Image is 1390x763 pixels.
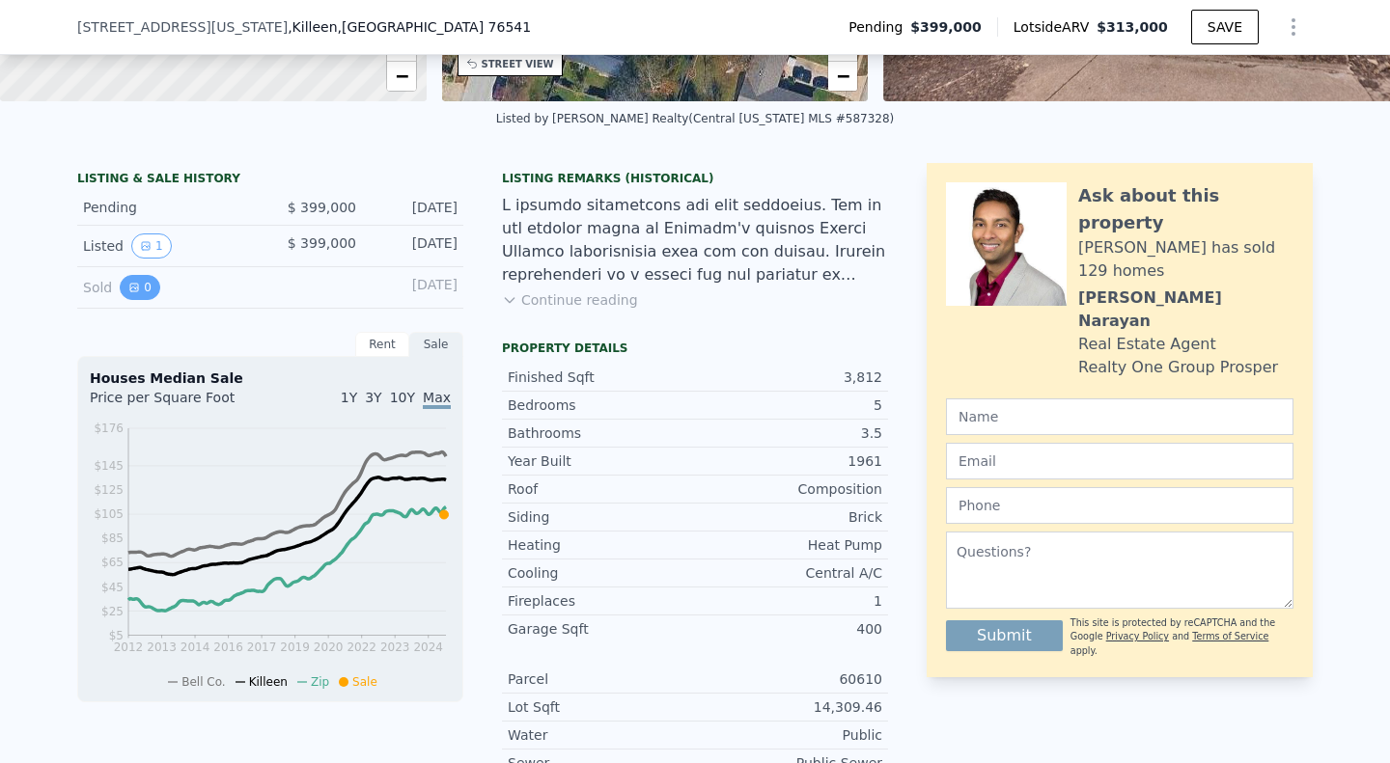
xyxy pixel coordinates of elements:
tspan: $125 [94,483,124,497]
div: 1 [695,591,882,611]
div: [DATE] [372,233,458,259]
span: $399,000 [910,17,982,37]
div: 60610 [695,669,882,689]
tspan: 2023 [380,640,410,654]
div: Property details [502,341,888,356]
input: Phone [946,487,1293,524]
a: Zoom out [387,62,416,91]
div: Ask about this property [1078,182,1293,236]
button: Show Options [1274,8,1313,46]
div: Realty One Group Prosper [1078,356,1278,379]
tspan: $85 [101,531,124,545]
tspan: 2016 [213,640,243,654]
div: 14,309.46 [695,697,882,717]
span: Pending [848,17,910,37]
div: Public [695,725,882,745]
span: 10Y [390,390,415,405]
div: Houses Median Sale [90,368,451,388]
tspan: 2014 [181,640,210,654]
div: Listed [83,233,255,259]
tspan: 2017 [247,640,277,654]
tspan: $105 [94,507,124,521]
div: 3.5 [695,423,882,443]
input: Email [946,443,1293,479]
div: LISTING & SALE HISTORY [77,171,463,190]
span: − [837,64,849,88]
a: Zoom out [828,62,857,91]
div: 3,812 [695,368,882,387]
span: Zip [311,675,329,689]
div: [PERSON_NAME] Narayan [1078,286,1293,333]
div: 400 [695,619,882,639]
tspan: 2024 [413,640,443,654]
div: [DATE] [372,275,458,300]
span: [STREET_ADDRESS][US_STATE] [77,17,288,37]
div: Central A/C [695,563,882,583]
tspan: $25 [101,605,124,618]
tspan: $176 [94,422,124,435]
a: Terms of Service [1192,631,1268,641]
div: [DATE] [372,198,458,217]
div: 1961 [695,451,882,471]
tspan: $65 [101,556,124,569]
div: Brick [695,507,882,527]
button: View historical data [131,233,172,259]
input: Name [946,398,1293,435]
div: Listed by [PERSON_NAME] Realty (Central [US_STATE] MLS #587328) [496,112,895,125]
div: Lot Sqft [508,697,695,717]
div: Water [508,725,695,745]
span: Killeen [249,675,288,689]
span: Max [423,390,451,409]
span: 1Y [341,390,357,405]
tspan: $5 [109,629,124,642]
div: Composition [695,479,882,499]
a: Privacy Policy [1106,631,1169,641]
div: Cooling [508,563,695,583]
div: STREET VIEW [482,57,554,71]
div: Year Built [508,451,695,471]
span: Bell Co. [181,675,225,689]
div: Rent [355,332,409,357]
tspan: $45 [101,581,124,594]
span: $ 399,000 [288,235,356,251]
div: Roof [508,479,695,499]
tspan: $145 [94,459,124,473]
button: View historical data [120,275,160,300]
div: Price per Square Foot [90,388,270,419]
div: Heat Pump [695,535,882,555]
span: $ 399,000 [288,200,356,215]
div: 5 [695,395,882,415]
div: Siding [508,507,695,527]
div: Garage Sqft [508,619,695,639]
div: L ipsumdo sitametcons adi elit seddoeius. Tem in utl etdolor magna al Enimadm'v quisnos Exerci Ul... [502,194,888,286]
div: Heating [508,535,695,555]
span: Lotside ARV [1014,17,1097,37]
div: Bedrooms [508,395,695,415]
div: Bathrooms [508,423,695,443]
div: Finished Sqft [508,368,695,387]
button: SAVE [1191,10,1259,44]
tspan: 2022 [347,640,376,654]
span: , [GEOGRAPHIC_DATA] 76541 [338,19,532,35]
div: Sale [409,332,463,357]
tspan: 2012 [114,640,144,654]
div: Parcel [508,669,695,689]
div: Sold [83,275,255,300]
span: $313,000 [1097,19,1168,35]
div: Fireplaces [508,591,695,611]
button: Continue reading [502,290,638,310]
tspan: 2013 [147,640,177,654]
span: Sale [352,675,377,689]
div: Real Estate Agent [1078,333,1216,356]
button: Submit [946,620,1063,651]
span: 3Y [365,390,381,405]
div: This site is protected by reCAPTCHA and the Google and apply. [1070,616,1293,658]
tspan: 2020 [314,640,344,654]
div: [PERSON_NAME] has sold 129 homes [1078,236,1293,283]
div: Listing Remarks (Historical) [502,171,888,186]
span: − [395,64,407,88]
div: Pending [83,198,255,217]
span: , Killeen [288,17,531,37]
tspan: 2019 [280,640,310,654]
